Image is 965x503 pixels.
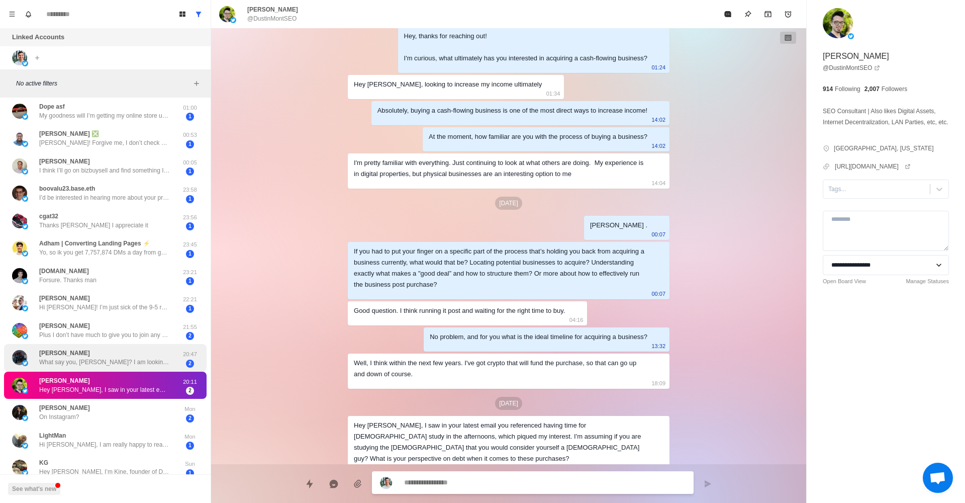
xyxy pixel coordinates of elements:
p: Following [835,85,860,94]
img: picture [12,460,27,475]
span: 1 [186,222,194,230]
img: picture [848,33,854,39]
p: 01:24 [651,62,665,73]
img: picture [12,50,27,65]
button: Archive [758,4,778,24]
p: Thanks [PERSON_NAME] I appreciate it [39,221,148,230]
p: Adham | Converting Landing Pages ⚡️ [39,239,150,248]
img: picture [12,323,27,338]
p: KG [39,458,48,467]
span: 1 [186,469,194,477]
p: 23:45 [177,240,203,249]
p: 13:32 [651,341,665,352]
p: I think I’ll go on bizbuysell and find something I like before we set up a call. Thank you [39,166,170,175]
img: picture [22,470,28,476]
p: boovalu23.base.eth [39,184,95,193]
p: [GEOGRAPHIC_DATA], [US_STATE] [834,144,933,153]
div: Good question. I think running it post and waiting for the right time to buy. [354,305,565,316]
p: 23:21 [177,268,203,277]
p: 00:07 [651,288,665,299]
p: Hi [PERSON_NAME], I am really happy to read you. Surely the way you could drop in business which ... [39,440,170,449]
img: picture [12,378,27,393]
p: 20:11 [651,462,665,473]
img: picture [12,240,27,256]
button: Board View [174,6,190,22]
p: [PERSON_NAME] [823,50,889,62]
button: Notifications [20,6,36,22]
p: Hey [PERSON_NAME], I’m Kine, founder of Dominis Technologies. It’s an AI enterprise fintech platf... [39,467,170,476]
img: picture [22,278,28,284]
img: picture [12,433,27,448]
span: 2 [186,360,194,368]
p: 20:11 [177,378,203,386]
a: @DustinMontSEO [823,63,880,72]
p: LightMan [39,431,66,440]
p: Yo, so ik you get 7,757,874 DMs a day from guys offering stuff Still. I worked on AI video labs’ ... [39,248,170,257]
img: picture [219,6,235,22]
img: picture [12,405,27,420]
div: Hey, thanks for reaching out! I'm curious, what ultimately has you interested in acquiring a cash... [404,31,647,64]
span: 2 [186,332,194,340]
p: 00:53 [177,131,203,139]
p: Mon [177,433,203,441]
p: 23:56 [177,213,203,222]
span: 1 [186,277,194,285]
span: 2 [186,387,194,395]
p: What say you, [PERSON_NAME]? I am looking at an outside opinion from someone who can think outsid... [39,358,170,367]
img: picture [380,477,392,489]
p: @DustinMontSEO [247,14,297,23]
img: picture [12,104,27,119]
button: Add filters [190,77,203,90]
span: 1 [186,140,194,148]
img: picture [22,60,28,66]
img: picture [22,333,28,339]
div: At the moment, how familiar are you with the process of buying a business? [429,131,647,142]
p: Dope asf [39,102,65,111]
img: picture [12,268,27,283]
span: 1 [186,167,194,176]
span: 1 [186,195,194,203]
p: 21:55 [177,323,203,331]
p: 2,007 [864,85,880,94]
img: picture [230,17,236,23]
p: [PERSON_NAME] [39,403,90,412]
p: 914 [823,85,833,94]
img: picture [22,415,28,421]
img: picture [22,305,28,311]
img: picture [22,443,28,449]
p: 01:34 [546,88,560,99]
span: 1 [186,250,194,258]
img: picture [12,186,27,201]
div: Absolutely, buying a cash-flowing business is one of the most direct ways to increase income! [377,105,647,116]
p: Hi [PERSON_NAME]! I’m just sick of the 9-5 rat race and trying to navigate finding another way to... [39,303,170,312]
p: 18:09 [651,378,665,389]
button: Show all conversations [190,6,207,22]
img: picture [12,131,27,146]
p: 14:04 [651,178,665,189]
p: cgat32 [39,212,58,221]
p: I’d be interested in hearing more about your process. Do you own and run your own business? [39,193,170,202]
button: Add reminder [778,4,798,24]
div: Hey [PERSON_NAME], I saw in your latest email you referenced having time for [DEMOGRAPHIC_DATA] s... [354,420,647,464]
div: Well, I think within the next few years. I've got crypto that will fund the purchase, so that can... [354,358,647,380]
p: 14:02 [651,140,665,151]
img: picture [22,114,28,120]
p: [PERSON_NAME] [39,157,90,166]
p: 20:47 [177,350,203,359]
img: picture [12,350,27,365]
p: No active filters [16,79,190,88]
button: See what's new [8,483,60,495]
span: 1 [186,442,194,450]
img: picture [22,250,28,257]
div: If you had to put your finger on a specific part of the process that’s holding you back from acqu... [354,246,647,290]
img: picture [22,360,28,366]
p: 22:21 [177,295,203,304]
p: Linked Accounts [12,32,64,42]
a: Manage Statuses [906,277,949,286]
img: picture [12,158,27,174]
img: picture [22,196,28,202]
button: Pin [738,4,758,24]
p: Hey [PERSON_NAME], I saw in your latest email you referenced having time for [DEMOGRAPHIC_DATA] s... [39,385,170,394]
span: 2 [186,414,194,423]
button: Add media [348,474,368,494]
